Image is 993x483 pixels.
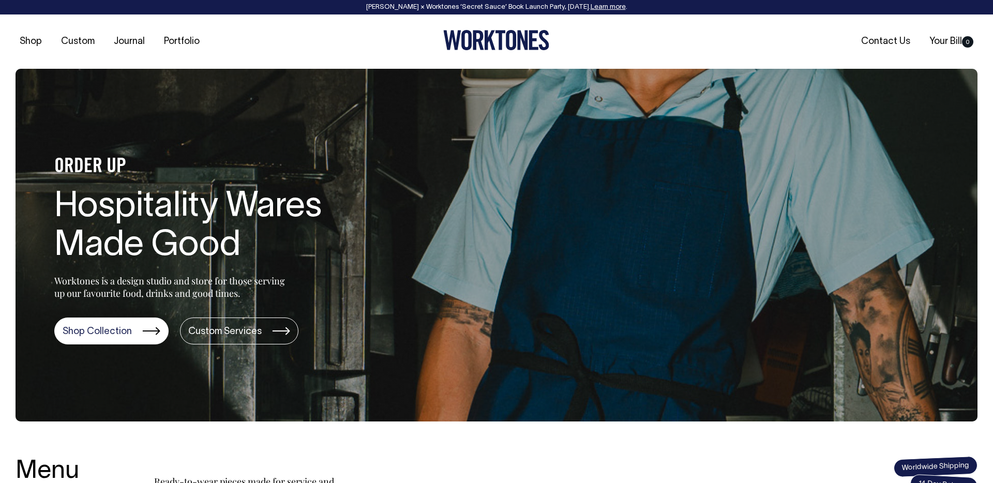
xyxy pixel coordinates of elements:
a: Your Bill0 [925,33,977,50]
span: 0 [962,36,973,48]
div: [PERSON_NAME] × Worktones ‘Secret Sauce’ Book Launch Party, [DATE]. . [10,4,983,11]
h4: ORDER UP [54,156,385,178]
a: Custom [57,33,99,50]
a: Journal [110,33,149,50]
a: Learn more [591,4,626,10]
h1: Hospitality Wares Made Good [54,188,385,266]
span: Worldwide Shipping [893,456,977,478]
p: Worktones is a design studio and store for those serving up our favourite food, drinks and good t... [54,275,290,299]
a: Custom Services [180,318,298,344]
a: Portfolio [160,33,204,50]
a: Shop [16,33,46,50]
a: Shop Collection [54,318,169,344]
a: Contact Us [857,33,914,50]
